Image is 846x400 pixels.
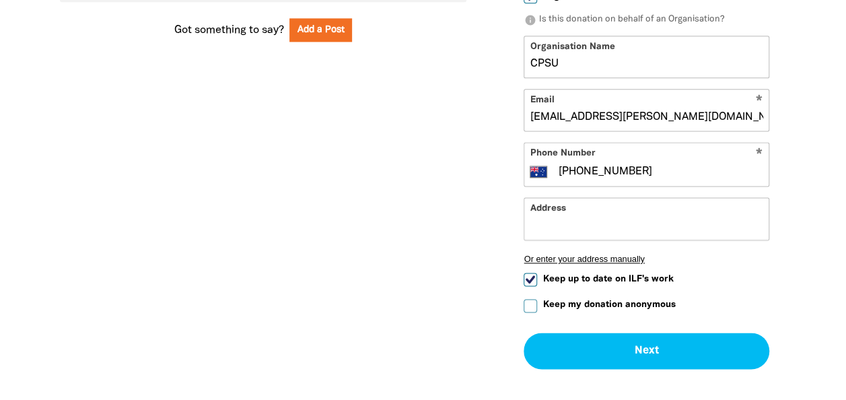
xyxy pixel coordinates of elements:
[756,148,763,161] i: Required
[174,22,284,38] span: Got something to say?
[524,13,769,27] p: Is this donation on behalf of an Organisation?
[524,273,537,286] input: Keep up to date on ILF's work
[289,18,353,42] button: Add a Post
[524,254,769,264] button: Or enter your address manually
[542,298,675,311] span: Keep my donation anonymous
[524,299,537,312] input: Keep my donation anonymous
[524,333,769,369] button: Next
[542,273,673,286] span: Keep up to date on ILF's work
[524,14,536,26] i: info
